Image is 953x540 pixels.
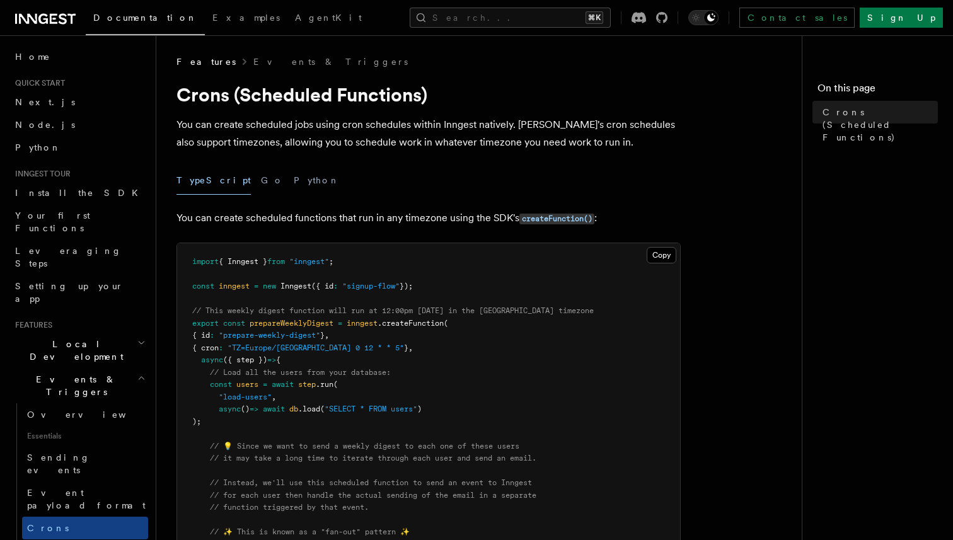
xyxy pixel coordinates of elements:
span: await [263,405,285,413]
span: AgentKit [295,13,362,23]
button: Toggle dark mode [688,10,719,25]
span: users [236,380,258,389]
span: ({ step }) [223,355,267,364]
button: TypeScript [176,166,251,195]
p: You can create scheduled functions that run in any timezone using the SDK's : [176,209,681,227]
span: Essentials [22,426,148,446]
span: => [250,405,258,413]
code: createFunction() [519,214,594,224]
a: Node.js [10,113,148,136]
a: Your first Functions [10,204,148,239]
a: Next.js [10,91,148,113]
span: "TZ=Europe/[GEOGRAPHIC_DATA] 0 12 * * 5" [228,343,404,352]
a: Setting up your app [10,275,148,310]
span: const [210,380,232,389]
span: // for each user then handle the actual sending of the email in a separate [210,491,536,500]
span: ; [329,257,333,266]
button: Copy [647,247,676,263]
span: = [254,282,258,290]
span: Overview [27,410,157,420]
span: Local Development [10,338,137,363]
span: : [210,331,214,340]
span: Quick start [10,78,65,88]
span: // This weekly digest function will run at 12:00pm [DATE] in the [GEOGRAPHIC_DATA] timezone [192,306,594,315]
a: Sending events [22,446,148,481]
span: Features [176,55,236,68]
button: Search...⌘K [410,8,611,28]
span: ); [192,417,201,426]
span: "signup-flow" [342,282,400,290]
span: { Inngest } [219,257,267,266]
span: Sending events [27,452,90,475]
span: Node.js [15,120,75,130]
span: // ✨ This is known as a "fan-out" pattern ✨ [210,527,410,536]
span: ) [417,405,422,413]
span: .createFunction [378,319,444,328]
h1: Crons (Scheduled Functions) [176,83,681,106]
span: // function triggered by that event. [210,503,369,512]
span: // Instead, we'll use this scheduled function to send an event to Inngest [210,478,532,487]
span: , [408,343,413,352]
span: ({ id [311,282,333,290]
span: Crons (Scheduled Functions) [823,106,938,144]
a: Install the SDK [10,181,148,204]
button: Go [261,166,284,195]
span: Your first Functions [15,210,90,233]
span: : [333,282,338,290]
span: }); [400,282,413,290]
h4: On this page [817,81,938,101]
span: .run [316,380,333,389]
kbd: ⌘K [586,11,603,24]
p: You can create scheduled jobs using cron schedules within Inngest natively. [PERSON_NAME]'s cron ... [176,116,681,151]
a: Crons [22,517,148,539]
span: Events & Triggers [10,373,137,398]
button: Python [294,166,340,195]
a: Event payload format [22,481,148,517]
button: Local Development [10,333,148,368]
span: inngest [347,319,378,328]
span: Next.js [15,97,75,107]
span: Inngest tour [10,169,71,179]
span: new [263,282,276,290]
span: Event payload format [27,488,146,510]
span: inngest [219,282,250,290]
span: { [276,355,280,364]
span: = [263,380,267,389]
span: async [219,405,241,413]
span: prepareWeeklyDigest [250,319,333,328]
span: Install the SDK [15,188,146,198]
span: } [404,343,408,352]
span: // it may take a long time to iterate through each user and send an email. [210,454,536,462]
span: export [192,319,219,328]
span: { id [192,331,210,340]
span: } [320,331,325,340]
span: Inngest [280,282,311,290]
span: import [192,257,219,266]
span: Examples [212,13,280,23]
a: createFunction() [519,212,594,224]
a: Overview [22,403,148,426]
span: "inngest" [289,257,329,266]
span: Documentation [93,13,197,23]
button: Events & Triggers [10,368,148,403]
a: Sign Up [860,8,943,28]
span: => [267,355,276,364]
span: Setting up your app [15,281,124,304]
span: // Load all the users from your database: [210,368,391,377]
span: const [192,282,214,290]
span: db [289,405,298,413]
span: , [272,393,276,401]
span: "SELECT * FROM users" [325,405,417,413]
span: const [223,319,245,328]
span: // 💡 Since we want to send a weekly digest to each one of these users [210,442,519,451]
a: Leveraging Steps [10,239,148,275]
a: AgentKit [287,4,369,34]
span: "load-users" [219,393,272,401]
a: Contact sales [739,8,855,28]
span: ( [320,405,325,413]
a: Python [10,136,148,159]
span: async [201,355,223,364]
span: { cron [192,343,219,352]
span: "prepare-weekly-digest" [219,331,320,340]
span: Crons [27,523,69,533]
